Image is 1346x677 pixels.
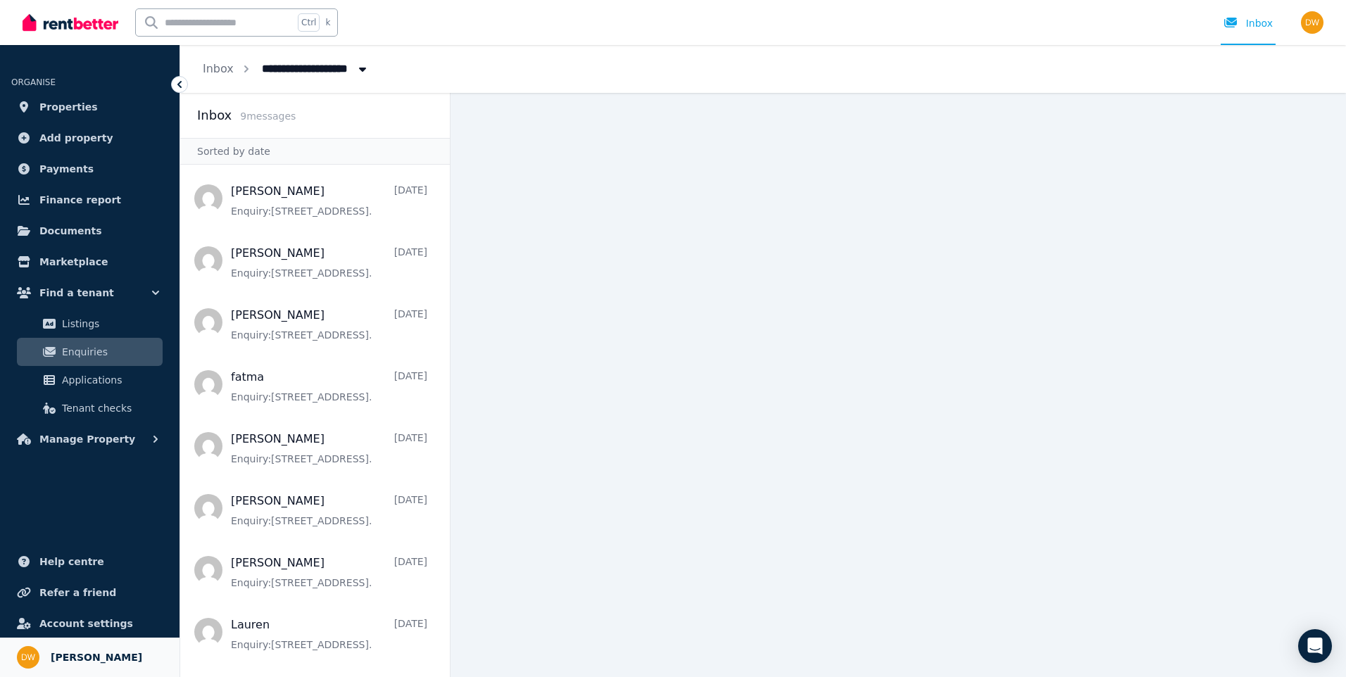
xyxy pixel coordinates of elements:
a: Lauren[DATE]Enquiry:[STREET_ADDRESS]. [231,616,427,652]
span: Applications [62,372,157,388]
nav: Message list [180,165,450,677]
span: Manage Property [39,431,135,448]
a: [PERSON_NAME][DATE]Enquiry:[STREET_ADDRESS]. [231,431,427,466]
img: DEAN WILLIAMS [17,646,39,669]
span: Marketplace [39,253,108,270]
div: Inbox [1224,16,1273,30]
a: Enquiries [17,338,163,366]
a: [PERSON_NAME][DATE]Enquiry:[STREET_ADDRESS]. [231,307,427,342]
img: RentBetter [23,12,118,33]
span: Ctrl [298,13,320,32]
a: Account settings [11,609,168,638]
nav: Breadcrumb [180,45,392,93]
img: DEAN WILLIAMS [1301,11,1323,34]
a: Help centre [11,548,168,576]
span: 9 message s [240,110,296,122]
span: Enquiries [62,343,157,360]
a: Applications [17,366,163,394]
span: Find a tenant [39,284,114,301]
button: Manage Property [11,425,168,453]
a: Add property [11,124,168,152]
a: Marketplace [11,248,168,276]
span: Properties [39,99,98,115]
span: Payments [39,160,94,177]
a: [PERSON_NAME][DATE]Enquiry:[STREET_ADDRESS]. [231,493,427,528]
a: [PERSON_NAME][DATE]Enquiry:[STREET_ADDRESS]. [231,245,427,280]
button: Find a tenant [11,279,168,307]
span: Refer a friend [39,584,116,601]
a: [PERSON_NAME][DATE]Enquiry:[STREET_ADDRESS]. [231,555,427,590]
a: Inbox [203,62,234,75]
span: Help centre [39,553,104,570]
a: Tenant checks [17,394,163,422]
div: Sorted by date [180,138,450,165]
span: Tenant checks [62,400,157,417]
a: Listings [17,310,163,338]
h2: Inbox [197,106,232,125]
span: Documents [39,222,102,239]
span: k [325,17,330,28]
span: [PERSON_NAME] [51,649,142,666]
a: fatma[DATE]Enquiry:[STREET_ADDRESS]. [231,369,427,404]
a: Properties [11,93,168,121]
a: Finance report [11,186,168,214]
a: Refer a friend [11,578,168,607]
span: Account settings [39,615,133,632]
span: ORGANISE [11,77,56,87]
a: [PERSON_NAME][DATE]Enquiry:[STREET_ADDRESS]. [231,183,427,218]
a: Documents [11,217,168,245]
span: Finance report [39,191,121,208]
a: Payments [11,155,168,183]
div: Open Intercom Messenger [1298,629,1332,663]
span: Listings [62,315,157,332]
span: Add property [39,129,113,146]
